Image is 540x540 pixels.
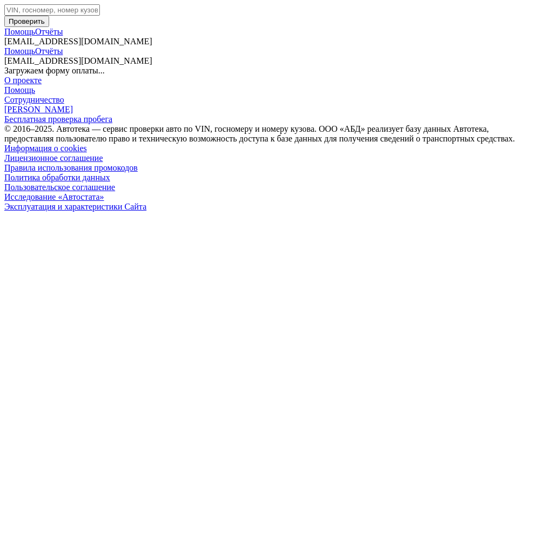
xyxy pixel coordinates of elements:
button: Проверить [4,16,49,27]
a: Отчёты [35,46,63,56]
a: Пользовательское соглашение [4,183,536,192]
span: Проверить [9,17,45,25]
a: О проекте [4,76,536,85]
a: Исследование «Автостата» [4,192,536,202]
a: Лицензионное соглашение [4,153,536,163]
a: Помощь [4,46,35,56]
a: Правила использования промокодов [4,163,536,173]
a: [PERSON_NAME] [4,105,536,114]
a: Информация о cookies [4,144,536,153]
div: [EMAIL_ADDRESS][DOMAIN_NAME] [4,56,536,66]
a: Отчёты [35,27,63,36]
a: Эксплуатация и характеристики Сайта [4,202,536,212]
div: [EMAIL_ADDRESS][DOMAIN_NAME] [4,37,536,46]
a: Помощь [4,27,35,36]
a: Сотрудничество [4,95,536,105]
a: Политика обработки данных [4,173,536,183]
a: Помощь [4,85,536,95]
div: Загружаем форму оплаты... [4,66,536,76]
input: VIN, госномер, номер кузова [4,4,100,16]
a: Бесплатная проверка пробега [4,114,536,124]
div: © 2016– 2025 . Автотека — сервис проверки авто по VIN, госномеру и номеру кузова. ООО «АБД» реали... [4,124,536,144]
